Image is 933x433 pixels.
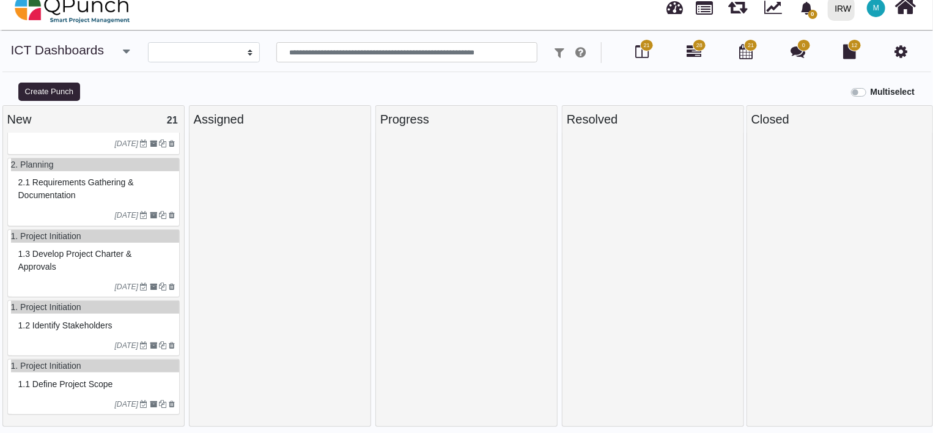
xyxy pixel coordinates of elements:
[11,302,81,312] a: 1. Project Initiation
[380,110,553,128] div: Progress
[18,379,113,389] span: #83158
[800,2,813,15] svg: bell fill
[751,110,928,128] div: Closed
[140,342,147,349] i: Due Date
[11,160,54,169] a: 2. Planning
[150,212,157,219] i: Archive
[18,249,132,272] span: #83160
[808,10,817,19] span: 0
[18,83,80,101] button: Create Punch
[140,283,147,291] i: Due Date
[11,43,105,57] a: ICT Dashboards
[169,140,175,147] i: Delete
[140,212,147,219] i: Due Date
[687,44,701,59] i: Gantt
[159,401,166,408] i: Clone
[687,49,701,59] a: 28
[167,115,178,125] span: 21
[567,110,739,128] div: Resolved
[159,212,166,219] i: Clone
[791,44,806,59] i: Punch Discussion
[739,44,753,59] i: Calendar
[150,342,157,349] i: Archive
[169,342,175,349] i: Delete
[802,42,805,50] span: 0
[169,212,175,219] i: Delete
[748,42,754,50] span: 21
[114,400,138,409] i: [DATE]
[159,342,166,349] i: Clone
[194,110,366,128] div: Assigned
[873,4,879,12] span: M
[114,211,138,220] i: [DATE]
[114,341,138,350] i: [DATE]
[11,361,81,371] a: 1. Project Initiation
[575,46,586,59] i: e.g: punch or !ticket or &category or #label or @username or $priority or *iteration or ^addition...
[871,87,915,97] b: Multiselect
[169,283,175,291] i: Delete
[114,139,138,148] i: [DATE]
[18,320,112,330] span: #83159
[644,42,650,50] span: 21
[169,401,175,408] i: Delete
[150,401,157,408] i: Archive
[140,401,147,408] i: Due Date
[159,140,166,147] i: Clone
[11,231,81,241] a: 1. Project Initiation
[852,42,858,50] span: 12
[159,283,166,291] i: Clone
[844,44,857,59] i: Document Library
[18,177,134,200] span: #83161
[114,283,138,291] i: [DATE]
[635,44,649,59] i: Board
[7,110,180,128] div: New
[150,283,157,291] i: Archive
[140,140,147,147] i: Due Date
[150,140,157,147] i: Archive
[696,42,703,50] span: 28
